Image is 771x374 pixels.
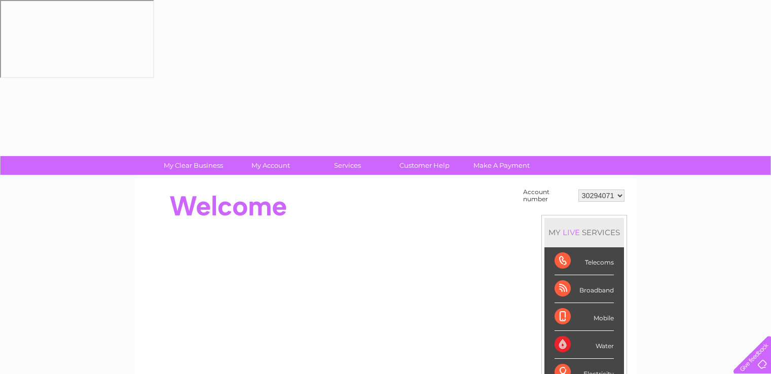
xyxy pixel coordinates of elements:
[521,186,576,205] td: Account number
[555,247,614,275] div: Telecoms
[544,218,624,247] div: MY SERVICES
[561,228,582,237] div: LIVE
[383,156,466,175] a: Customer Help
[555,275,614,303] div: Broadband
[555,303,614,331] div: Mobile
[460,156,543,175] a: Make A Payment
[555,331,614,359] div: Water
[229,156,312,175] a: My Account
[152,156,235,175] a: My Clear Business
[306,156,389,175] a: Services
